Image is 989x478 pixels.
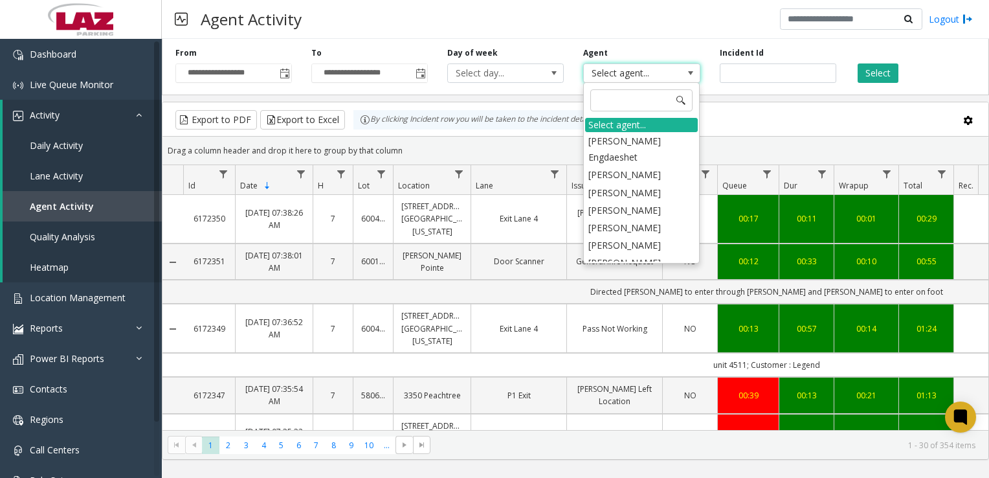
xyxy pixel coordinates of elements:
[30,109,60,121] span: Activity
[842,323,891,335] div: 00:14
[30,383,67,395] span: Contacts
[272,437,290,454] span: Page 5
[353,110,623,130] div: By clicking Incident row you will be taken to the incident details page.
[438,440,975,451] kendo-pager-info: 1 - 30 of 354 items
[3,161,162,191] a: Lane Activity
[858,63,898,83] button: Select
[726,255,771,267] a: 00:12
[479,255,559,267] a: Door Scanner
[162,139,988,162] div: Drag a column header and drop it here to group by that column
[13,111,23,121] img: 'icon'
[585,254,698,271] li: [PERSON_NAME]
[360,115,370,125] img: infoIcon.svg
[878,165,896,183] a: Wrapup Filter Menu
[361,255,385,267] a: 600163
[243,383,305,407] a: [DATE] 07:35:54 AM
[361,437,378,454] span: Page 10
[401,310,463,347] a: [STREET_ADDRESS][GEOGRAPHIC_DATA][US_STATE]
[290,437,307,454] span: Page 6
[479,389,559,402] a: P1 Exit
[575,323,654,335] a: Pass Not Working
[13,354,23,365] img: 'icon'
[401,200,463,238] a: [STREET_ADDRESS][GEOGRAPHIC_DATA][US_STATE]
[30,444,80,456] span: Call Centers
[583,47,608,59] label: Agent
[373,165,390,183] a: Lot Filter Menu
[907,389,946,402] a: 01:13
[929,12,973,26] a: Logout
[401,420,463,457] a: [STREET_ADDRESS][GEOGRAPHIC_DATA][US_STATE]
[293,165,310,183] a: Date Filter Menu
[30,413,63,426] span: Regions
[575,383,654,407] a: [PERSON_NAME] Left Location
[450,165,468,183] a: Location Filter Menu
[13,293,23,304] img: 'icon'
[726,389,771,402] a: 00:39
[307,437,325,454] span: Page 7
[194,3,308,35] h3: Agent Activity
[13,80,23,91] img: 'icon'
[842,389,891,402] a: 00:21
[575,255,654,267] a: General Info Request
[585,236,698,254] li: [PERSON_NAME]
[784,180,797,191] span: Dur
[175,47,197,59] label: From
[671,323,709,335] a: NO
[30,48,76,60] span: Dashboard
[726,212,771,225] div: 00:17
[398,180,430,191] span: Location
[243,426,305,450] a: [DATE] 07:35:32 AM
[3,130,162,161] a: Daily Activity
[842,212,891,225] a: 00:01
[546,165,564,183] a: Lane Filter Menu
[585,118,698,132] div: Select agent...
[399,440,410,450] span: Go to the next page
[243,207,305,231] a: [DATE] 07:38:26 AM
[447,47,498,59] label: Day of week
[219,437,237,454] span: Page 2
[395,436,413,454] span: Go to the next page
[962,12,973,26] img: logout
[720,47,764,59] label: Incident Id
[277,64,291,82] span: Toggle popup
[787,212,826,225] a: 00:11
[30,170,83,182] span: Lane Activity
[3,222,162,252] a: Quality Analysis
[333,165,350,183] a: H Filter Menu
[30,291,126,304] span: Location Management
[311,47,322,59] label: To
[684,390,696,401] span: NO
[787,323,826,335] div: 00:57
[378,437,395,454] span: Page 11
[175,3,188,35] img: pageIcon
[30,352,104,365] span: Power BI Reports
[255,437,272,454] span: Page 4
[907,255,946,267] a: 00:55
[3,252,162,282] a: Heatmap
[30,78,113,91] span: Live Queue Monitor
[321,389,345,402] a: 7
[787,389,826,402] a: 00:13
[585,219,698,236] li: [PERSON_NAME]
[697,165,715,183] a: Vend Filter Menu
[361,323,385,335] a: 600419
[240,180,258,191] span: Date
[191,212,227,225] a: 6172350
[907,323,946,335] div: 01:24
[413,64,427,82] span: Toggle popup
[13,385,23,395] img: 'icon'
[585,184,698,201] li: [PERSON_NAME]
[684,323,696,334] span: NO
[13,446,23,456] img: 'icon'
[585,132,698,166] li: [PERSON_NAME] Engdaeshet
[3,100,162,130] a: Activity
[572,180,590,191] span: Issue
[448,64,540,82] span: Select day...
[585,201,698,219] li: [PERSON_NAME]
